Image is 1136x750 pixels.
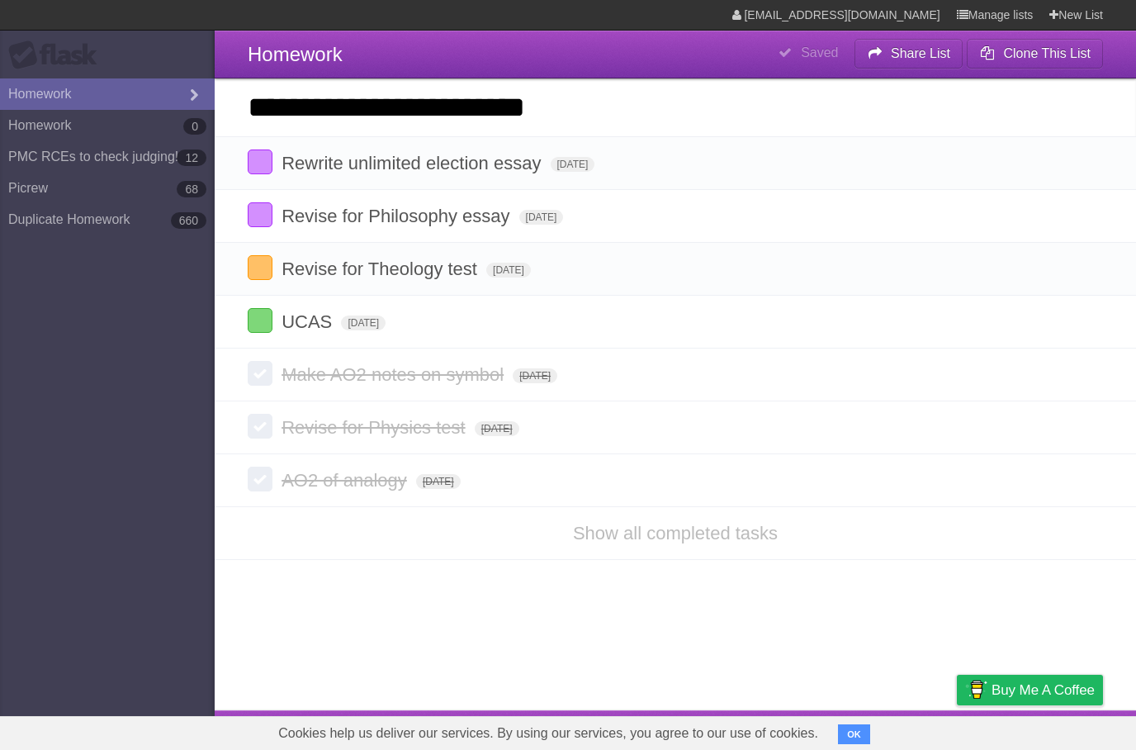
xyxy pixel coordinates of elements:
[282,417,470,438] span: Revise for Physics test
[854,39,963,69] button: Share List
[486,263,531,278] span: [DATE]
[248,43,343,65] span: Homework
[262,717,835,750] span: Cookies help us deliver our services. By using our services, you agree to our use of cookies.
[801,45,838,59] b: Saved
[248,414,272,439] label: Done
[965,676,987,704] img: Buy me a coffee
[967,39,1103,69] button: Clone This List
[573,523,778,544] a: Show all completed tasks
[1003,46,1091,60] b: Clone This List
[248,308,272,333] label: Done
[183,118,206,135] b: 0
[513,368,557,383] span: [DATE]
[8,40,107,70] div: Flask
[879,714,916,746] a: Terms
[282,206,514,226] span: Revise for Philosophy essay
[248,361,272,386] label: Done
[737,714,772,746] a: About
[248,150,272,174] label: Done
[935,714,978,746] a: Privacy
[282,153,545,173] span: Rewrite unlimited election essay
[957,675,1103,705] a: Buy me a coffee
[177,150,206,166] b: 12
[282,364,508,385] span: Make AO2 notes on symbol
[171,212,206,229] b: 660
[177,181,206,197] b: 68
[992,676,1095,705] span: Buy me a coffee
[282,259,481,279] span: Revise for Theology test
[248,255,272,280] label: Done
[475,421,519,436] span: [DATE]
[792,714,859,746] a: Developers
[282,470,411,491] span: AO2 of analogy
[891,46,950,60] b: Share List
[341,316,386,330] span: [DATE]
[999,714,1103,746] a: Suggest a feature
[838,724,870,744] button: OK
[551,157,595,172] span: [DATE]
[248,202,272,227] label: Done
[519,210,564,225] span: [DATE]
[248,467,272,491] label: Done
[282,311,336,332] span: UCAS
[416,474,461,489] span: [DATE]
